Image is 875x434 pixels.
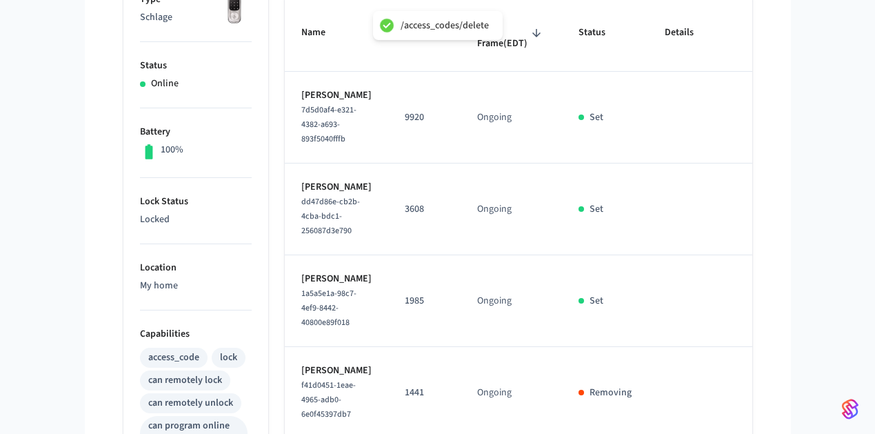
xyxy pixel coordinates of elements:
[301,22,343,43] span: Name
[140,261,252,275] p: Location
[140,195,252,209] p: Lock Status
[148,396,233,411] div: can remotely unlock
[590,110,603,125] p: Set
[140,279,252,293] p: My home
[461,72,562,164] td: Ongoing
[590,294,603,308] p: Set
[477,11,545,55] span: Time Frame(EDT)
[301,364,372,378] p: [PERSON_NAME]
[151,77,179,91] p: Online
[220,351,237,365] div: lock
[140,125,252,139] p: Battery
[301,104,356,145] span: 7d5d0af4-e321-4382-a693-893f5040fffb
[301,196,360,237] span: dd47d86e-cb2b-4cba-bdc1-256087d3e790
[161,143,183,157] p: 100%
[301,288,356,328] span: 1a5a5e1a-98c7-4ef9-8442-40800e89f018
[405,202,444,217] p: 3608
[301,180,372,195] p: [PERSON_NAME]
[842,398,858,420] img: SeamLogoGradient.69752ec5.svg
[461,255,562,347] td: Ongoing
[140,327,252,342] p: Capabilities
[148,373,222,388] div: can remotely lock
[140,10,252,25] p: Schlage
[405,110,444,125] p: 9920
[590,202,603,217] p: Set
[301,379,356,420] span: f41d0451-1eae-4965-adb0-6e0f45397db7
[405,294,444,308] p: 1985
[301,272,372,286] p: [PERSON_NAME]
[148,351,199,365] div: access_code
[461,164,562,255] td: Ongoing
[579,22,623,43] span: Status
[590,386,632,400] p: Removing
[665,22,712,43] span: Details
[301,88,372,103] p: [PERSON_NAME]
[401,19,489,32] div: /access_codes/delete
[140,213,252,227] p: Locked
[140,59,252,73] p: Status
[405,386,444,400] p: 1441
